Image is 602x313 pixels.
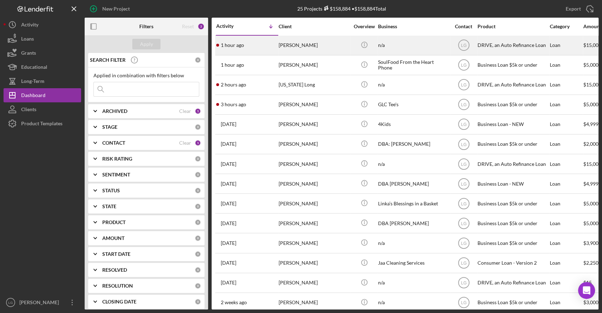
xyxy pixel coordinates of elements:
[102,124,117,130] b: STAGE
[461,201,466,206] text: LG
[461,63,466,68] text: LG
[221,221,236,226] time: 2025-09-22 15:49
[550,24,583,29] div: Category
[279,36,349,55] div: [PERSON_NAME]
[279,214,349,233] div: [PERSON_NAME]
[478,76,548,94] div: DRIVE, an Auto Refinance Loan
[378,155,449,173] div: n/a
[279,174,349,193] div: [PERSON_NAME]
[583,82,601,88] span: $15,000
[378,115,449,134] div: 4Kids
[461,102,466,107] text: LG
[221,280,236,285] time: 2025-09-19 14:46
[102,108,127,114] b: ARCHIVED
[279,155,349,173] div: [PERSON_NAME]
[279,95,349,114] div: [PERSON_NAME]
[4,116,81,131] button: Product Templates
[378,194,449,213] div: Linka’s Blessings in a Basket
[4,18,81,32] a: Activity
[132,39,160,49] button: Apply
[21,116,62,132] div: Product Templates
[221,201,236,206] time: 2025-09-22 23:21
[550,95,583,114] div: Loan
[182,24,194,29] div: Reset
[279,56,349,74] div: [PERSON_NAME]
[93,73,199,78] div: Applied in combination with filters below
[461,43,466,48] text: LG
[4,46,81,60] a: Grants
[478,56,548,74] div: Business Loan $5k or under
[90,57,126,63] b: SEARCH FILTER
[461,221,466,226] text: LG
[221,82,246,88] time: 2025-09-29 19:07
[566,2,581,16] div: Export
[378,36,449,55] div: n/a
[85,2,137,16] button: New Project
[221,121,236,127] time: 2025-09-26 19:14
[195,57,201,63] div: 0
[461,281,466,285] text: LG
[322,6,351,12] div: $158,884
[279,135,349,154] div: [PERSON_NAME]
[102,267,127,273] b: RESOLVED
[139,24,153,29] b: Filters
[221,300,247,305] time: 2025-09-18 18:27
[550,155,583,173] div: Loan
[21,46,36,62] div: Grants
[478,293,548,312] div: Business Loan $5k or under
[102,251,130,257] b: START DATE
[221,141,236,147] time: 2025-09-26 15:05
[279,115,349,134] div: [PERSON_NAME]
[461,181,466,186] text: LG
[378,174,449,193] div: DBA [PERSON_NAME]
[550,214,583,233] div: Loan
[461,122,466,127] text: LG
[221,260,236,266] time: 2025-09-19 16:23
[550,115,583,134] div: Loan
[461,83,466,88] text: LG
[21,60,47,76] div: Educational
[4,88,81,102] button: Dashboard
[197,23,205,30] div: 2
[195,219,201,225] div: 0
[179,108,191,114] div: Clear
[583,279,592,285] span: $15
[102,299,136,305] b: CLOSING DATE
[279,76,349,94] div: [US_STATE] Long
[583,121,598,127] span: $4,999
[583,299,598,305] span: $3,000
[378,24,449,29] div: Business
[195,235,201,241] div: 0
[583,220,598,226] span: $5,000
[378,273,449,292] div: n/a
[102,2,130,16] div: New Project
[378,214,449,233] div: DBA [PERSON_NAME]
[297,6,386,12] div: 25 Projects • $158,884 Total
[4,295,81,309] button: LG[PERSON_NAME]
[179,140,191,146] div: Clear
[4,74,81,88] a: Long-Term
[4,60,81,74] button: Educational
[221,240,236,246] time: 2025-09-20 12:01
[478,135,548,154] div: Business Loan $5k or under
[559,2,598,16] button: Export
[221,102,246,107] time: 2025-09-29 17:23
[221,62,244,68] time: 2025-09-29 19:23
[279,293,349,312] div: [PERSON_NAME]
[461,241,466,246] text: LG
[550,36,583,55] div: Loan
[102,235,124,241] b: AMOUNT
[550,293,583,312] div: Loan
[21,32,34,48] div: Loans
[461,300,466,305] text: LG
[21,18,38,34] div: Activity
[195,156,201,162] div: 0
[550,273,583,292] div: Loan
[195,267,201,273] div: 0
[195,203,201,210] div: 0
[550,174,583,193] div: Loan
[583,161,601,167] span: $15,000
[102,204,116,209] b: STATE
[18,295,63,311] div: [PERSON_NAME]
